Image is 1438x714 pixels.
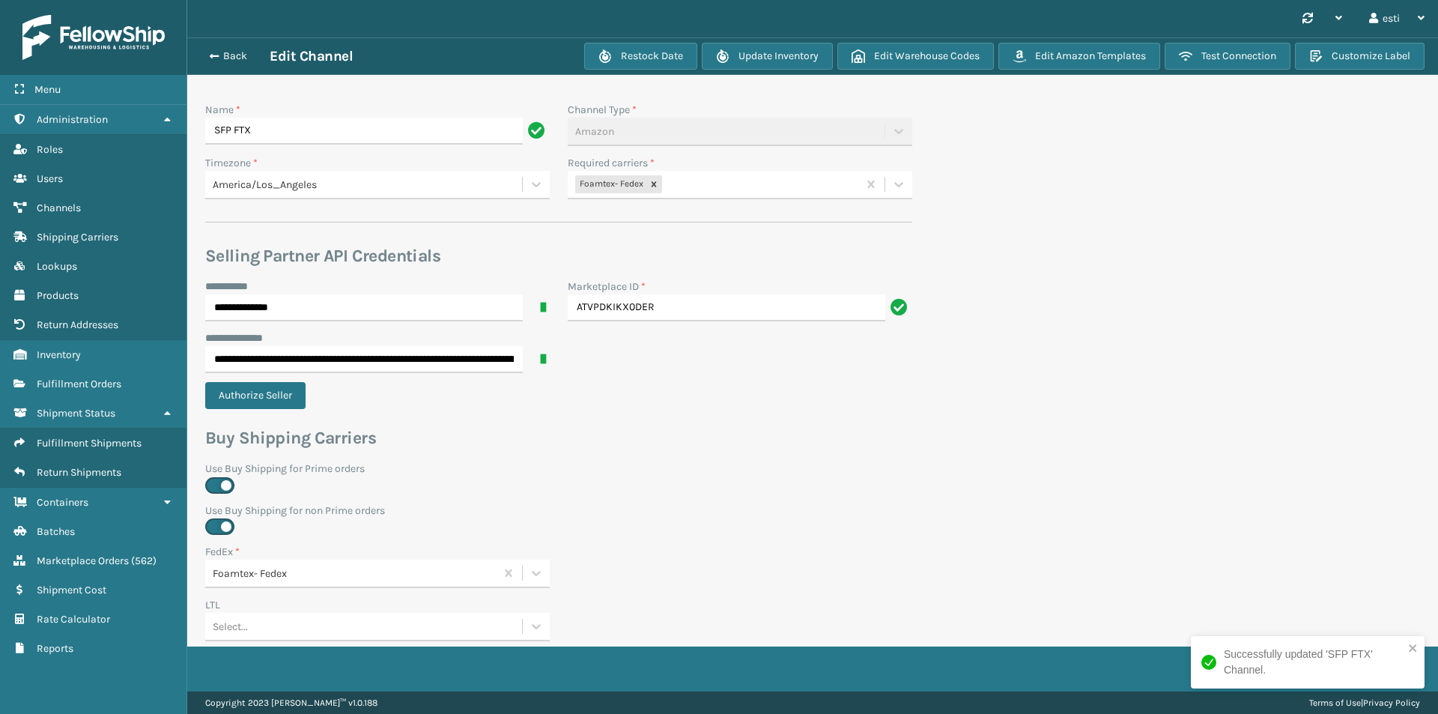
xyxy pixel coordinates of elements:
[998,43,1160,70] button: Edit Amazon Templates
[34,83,61,96] span: Menu
[1295,43,1425,70] button: Customize Label
[205,544,240,560] label: FedEx
[205,503,912,518] label: Use Buy Shipping for non Prime orders
[270,47,353,65] h3: Edit Channel
[837,43,994,70] button: Edit Warehouse Codes
[37,260,77,273] span: Lookups
[37,289,79,302] span: Products
[568,155,655,171] label: Required carriers
[37,318,118,331] span: Return Addresses
[205,245,912,267] h3: Selling Partner API Credentials
[22,15,165,60] img: logo
[213,619,248,635] div: Select...
[575,175,646,193] div: Foamtex- Fedex
[37,143,63,156] span: Roles
[213,566,497,581] div: Foamtex- Fedex
[37,554,129,567] span: Marketplace Orders
[37,378,121,390] span: Fulfillment Orders
[37,525,75,538] span: Batches
[37,496,88,509] span: Containers
[1408,642,1419,656] button: close
[568,102,637,118] label: Channel Type
[205,597,220,613] label: LTL
[37,466,121,479] span: Return Shipments
[37,113,108,126] span: Administration
[205,155,258,171] label: Timezone
[37,613,110,626] span: Rate Calculator
[702,43,833,70] button: Update Inventory
[37,202,81,214] span: Channels
[37,348,81,361] span: Inventory
[1165,43,1290,70] button: Test Connection
[205,427,912,450] h3: Buy Shipping Carriers
[37,231,118,243] span: Shipping Carriers
[213,177,524,193] div: America/Los_Angeles
[37,584,106,596] span: Shipment Cost
[37,172,63,185] span: Users
[201,49,270,63] button: Back
[205,102,240,118] label: Name
[568,279,646,294] label: Marketplace ID
[205,382,306,409] button: Authorize Seller
[205,461,912,476] label: Use Buy Shipping for Prime orders
[584,43,697,70] button: Restock Date
[205,389,315,402] a: Authorize Seller
[37,407,115,420] span: Shipment Status
[37,437,142,450] span: Fulfillment Shipments
[37,642,73,655] span: Reports
[205,692,377,714] p: Copyright 2023 [PERSON_NAME]™ v 1.0.188
[1224,647,1404,678] div: Successfully updated 'SFP FTX' Channel.
[131,554,157,567] span: ( 562 )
